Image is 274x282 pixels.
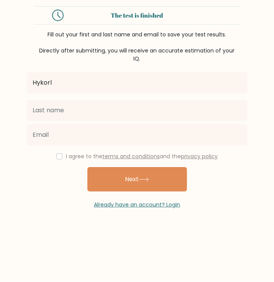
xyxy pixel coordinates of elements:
[87,167,187,192] button: Next
[94,201,180,208] a: Already have an account? Login
[73,11,202,20] div: The test is finished
[27,100,248,121] input: Last name
[27,124,248,146] input: Email
[27,72,248,93] input: First name
[34,31,241,63] div: Fill out your first and last name and email to save your test results. Directly after submitting,...
[102,152,160,160] a: terms and conditions
[181,152,218,160] a: privacy policy
[66,152,218,160] label: I agree to the and the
